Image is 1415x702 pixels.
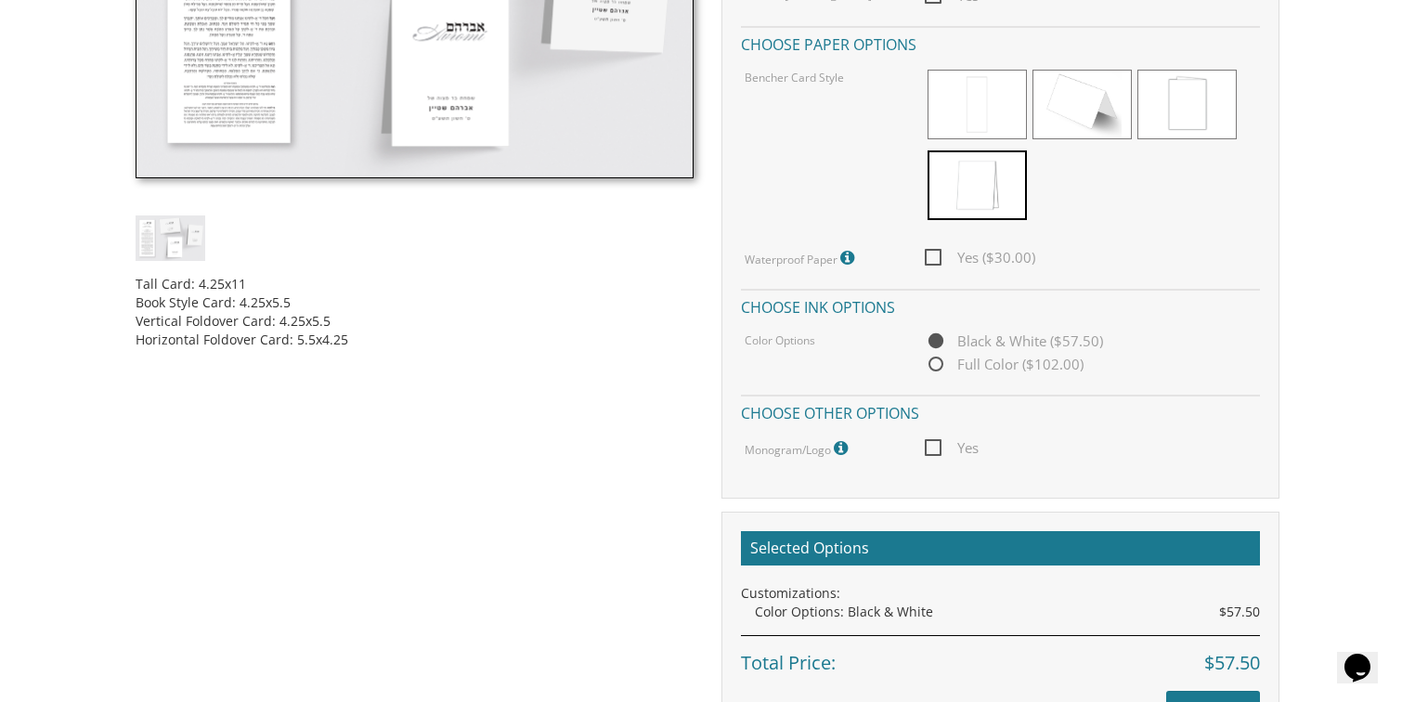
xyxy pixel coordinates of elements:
[136,261,694,349] div: Tall Card: 4.25x11 Book Style Card: 4.25x5.5 Vertical Foldover Card: 4.25x5.5 Horizontal Foldover...
[925,353,1084,376] span: Full Color ($102.00)
[741,635,1260,677] div: Total Price:
[1219,603,1260,621] span: $57.50
[136,215,205,261] img: cbstyle1.jpg
[925,330,1103,353] span: Black & White ($57.50)
[925,246,1035,269] span: Yes ($30.00)
[741,531,1260,566] h2: Selected Options
[745,332,815,348] label: Color Options
[755,603,1260,621] div: Color Options: Black & White
[741,395,1260,427] h4: Choose other options
[741,584,1260,603] div: Customizations:
[1337,628,1396,683] iframe: chat widget
[745,70,844,85] label: Bencher Card Style
[925,436,979,460] span: Yes
[745,246,859,270] label: Waterproof Paper
[741,289,1260,321] h4: Choose ink options
[741,26,1260,58] h4: Choose paper options
[745,436,852,461] label: Monogram/Logo
[1204,650,1260,677] span: $57.50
